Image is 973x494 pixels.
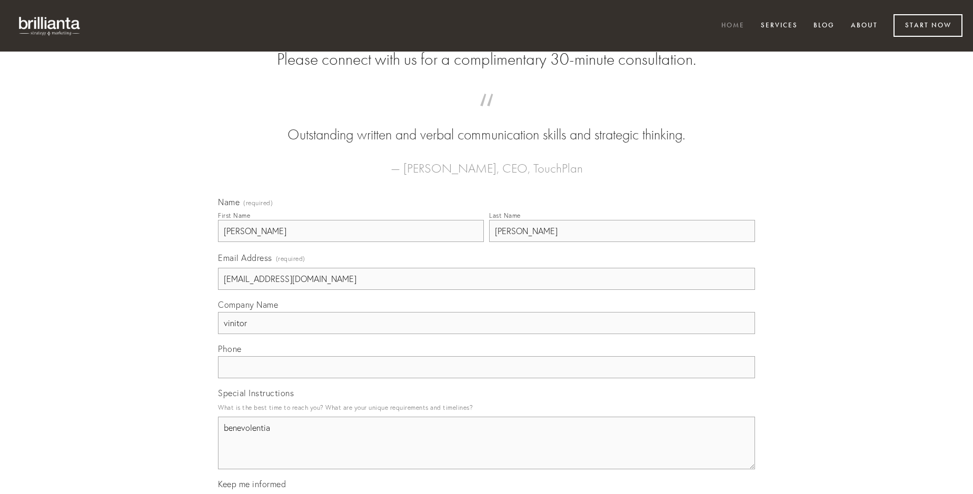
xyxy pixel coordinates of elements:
[218,211,250,219] div: First Name
[844,17,885,35] a: About
[218,400,755,415] p: What is the best time to reach you? What are your unique requirements and timelines?
[218,479,286,489] span: Keep me informed
[893,14,962,37] a: Start Now
[218,344,242,354] span: Phone
[218,417,755,469] textarea: benevolentia
[807,17,841,35] a: Blog
[11,11,90,41] img: brillianta - research, strategy, marketing
[489,211,521,219] div: Last Name
[276,251,305,266] span: (required)
[235,104,738,125] span: “
[218,197,240,207] span: Name
[243,200,273,206] span: (required)
[218,49,755,69] h2: Please connect with us for a complimentary 30-minute consultation.
[754,17,805,35] a: Services
[235,145,738,179] figcaption: — [PERSON_NAME], CEO, TouchPlan
[218,388,294,398] span: Special Instructions
[714,17,751,35] a: Home
[235,104,738,145] blockquote: Outstanding written and verbal communication skills and strategic thinking.
[218,299,278,310] span: Company Name
[218,253,272,263] span: Email Address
